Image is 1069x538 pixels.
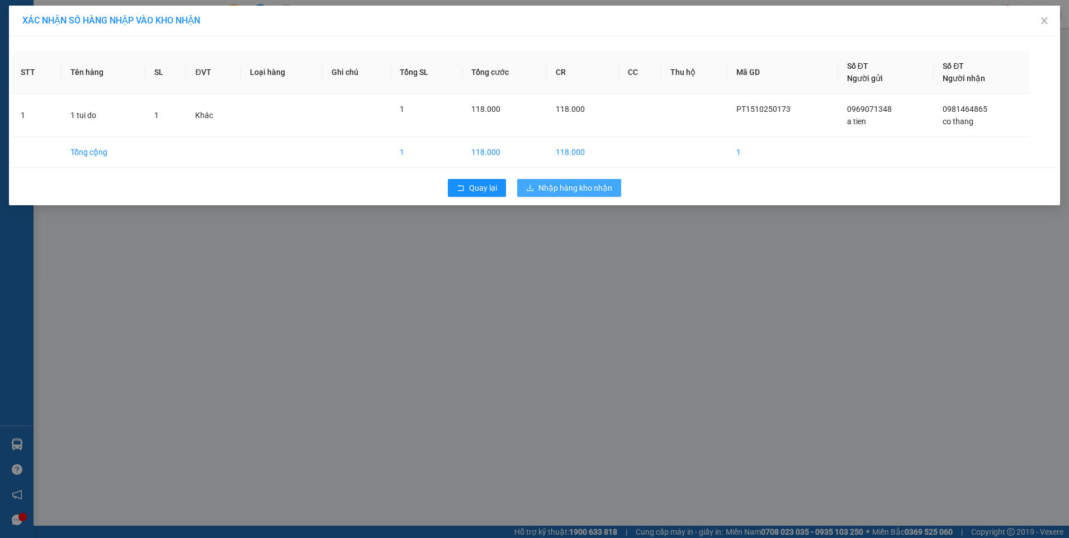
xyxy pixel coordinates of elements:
td: 1 [391,137,462,168]
td: 118.000 [462,137,547,168]
span: download [526,184,534,193]
span: 0969071348 [847,105,892,114]
th: STT [12,51,62,94]
span: XÁC NHẬN SỐ HÀNG NHẬP VÀO KHO NHẬN [22,15,200,26]
span: Số ĐT [943,62,964,70]
td: 1 [727,137,838,168]
span: co thang [943,117,973,126]
td: 1 [12,94,62,137]
span: Người nhận [943,74,985,83]
th: Mã GD [727,51,838,94]
span: close [1040,16,1049,25]
span: 1 [400,105,404,114]
span: 118.000 [471,105,500,114]
th: Thu hộ [661,51,727,94]
button: Close [1029,6,1060,37]
th: CR [547,51,619,94]
th: Loại hàng [241,51,322,94]
th: Tổng cước [462,51,547,94]
th: SL [145,51,187,94]
th: ĐVT [186,51,241,94]
td: Khác [186,94,241,137]
span: rollback [457,184,465,193]
button: downloadNhập hàng kho nhận [517,179,621,197]
td: Tổng cộng [62,137,145,168]
span: Nhập hàng kho nhận [538,182,612,194]
td: 1 tui do [62,94,145,137]
button: rollbackQuay lại [448,179,506,197]
span: Người gửi [847,74,883,83]
span: 118.000 [556,105,585,114]
span: Số ĐT [847,62,868,70]
th: CC [619,51,662,94]
td: 118.000 [547,137,619,168]
span: PT1510250173 [736,105,791,114]
span: 0981464865 [943,105,987,114]
span: a tien [847,117,866,126]
th: Ghi chú [323,51,391,94]
span: Quay lại [469,182,497,194]
th: Tên hàng [62,51,145,94]
th: Tổng SL [391,51,462,94]
span: 1 [154,111,159,120]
